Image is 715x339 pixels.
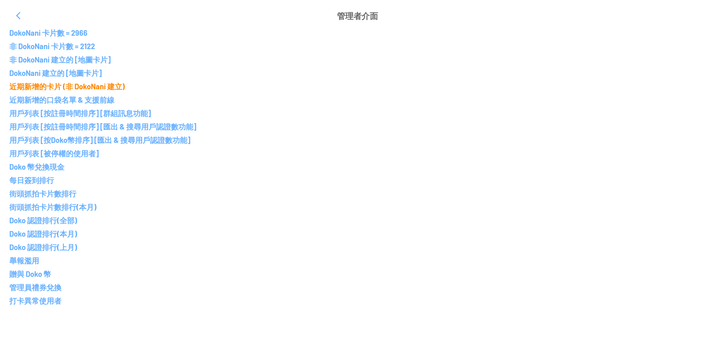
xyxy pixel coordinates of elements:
[9,42,706,51] p: 非 DokoNani 卡片數 = 2122
[9,269,706,278] p: 贈與 Doko 幣
[9,149,706,158] p: 用戶列表 [被停權的使用者]
[9,109,706,118] p: 用戶列表 [按註冊時間排序] [群組訊息功能]
[9,55,706,64] p: 非 DokoNani 建立的 [地圖卡片]
[9,202,706,211] p: 街頭抓拍卡片數排行(本月)
[337,7,378,25] p: 管理者介面
[9,189,706,198] p: 街頭抓拍卡片數排行
[9,162,706,171] p: Doko 幣兌換現金
[9,68,706,77] p: DokoNani 建立的 [地圖卡片]
[9,216,706,225] p: Doko 認證排行(全部)
[9,176,706,185] p: 每日簽到排行
[9,256,706,265] p: 舉報濫用
[9,82,706,91] p: 近期新增的卡片 (非 DokoNani 建立)
[9,296,706,305] p: 打卡異常使用者
[9,283,706,292] p: 管理員禮券兌換
[9,122,706,131] p: 用戶列表 [按註冊時間排序] [匯出 & 搜尋用戶認證數功能]
[9,229,706,238] p: Doko 認證排行(本月)
[9,28,706,37] p: DokoNani 卡片數 = 2966
[9,95,706,104] p: 近期新增的口袋名單 & 支援前線
[9,243,706,252] p: Doko 認證排行(上月)
[9,135,706,144] p: 用戶列表 [按Doko幣排序] [匯出 & 搜尋用戶認證數功能]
